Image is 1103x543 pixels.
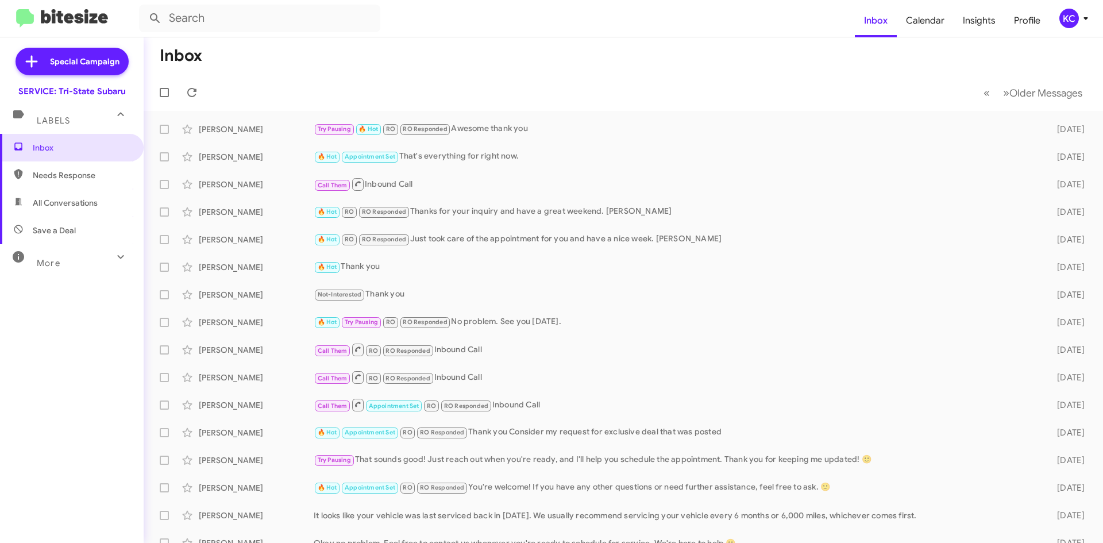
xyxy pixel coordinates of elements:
span: Special Campaign [50,56,119,67]
div: [PERSON_NAME] [199,206,314,218]
span: RO Responded [362,208,406,215]
span: 🔥 Hot [318,429,337,436]
span: RO [369,375,378,382]
a: Calendar [897,4,954,37]
span: Save a Deal [33,225,76,236]
span: Older Messages [1009,87,1082,99]
div: [PERSON_NAME] [199,234,314,245]
span: Call Them [318,182,348,189]
div: [DATE] [1039,344,1094,356]
div: [DATE] [1039,261,1094,273]
div: [PERSON_NAME] [199,372,314,383]
span: 🔥 Hot [318,263,337,271]
span: Appointment Set [369,402,419,410]
button: Previous [977,81,997,105]
a: Inbox [855,4,897,37]
span: » [1003,86,1009,100]
span: 🔥 Hot [318,236,337,243]
div: Inbound Call [314,370,1039,384]
div: That sounds good! Just reach out when you're ready, and I'll help you schedule the appointment. T... [314,453,1039,467]
div: It looks like your vehicle was last serviced back in [DATE]. We usually recommend servicing your ... [314,510,1039,521]
span: RO Responded [385,347,430,355]
div: [PERSON_NAME] [199,427,314,438]
span: Call Them [318,347,348,355]
span: 🔥 Hot [358,125,378,133]
span: RO Responded [385,375,430,382]
div: [DATE] [1039,482,1094,494]
div: [DATE] [1039,234,1094,245]
div: No problem. See you [DATE]. [314,315,1039,329]
div: [PERSON_NAME] [199,482,314,494]
div: [PERSON_NAME] [199,317,314,328]
span: RO Responded [420,484,464,491]
span: RO [386,125,395,133]
div: SERVICE: Tri-State Subaru [18,86,126,97]
div: [PERSON_NAME] [199,399,314,411]
span: Try Pausing [345,318,378,326]
span: Appointment Set [345,153,395,160]
span: 🔥 Hot [318,153,337,160]
span: Appointment Set [345,429,395,436]
div: You're welcome! If you have any other questions or need further assistance, feel free to ask. 🙂 [314,481,1039,494]
div: Inbound Call [314,342,1039,357]
span: 🔥 Hot [318,208,337,215]
span: Call Them [318,375,348,382]
div: KC [1059,9,1079,28]
span: Needs Response [33,170,130,181]
span: RO [345,208,354,215]
span: Try Pausing [318,456,351,464]
div: Thank you [314,288,1039,301]
h1: Inbox [160,47,202,65]
div: [DATE] [1039,427,1094,438]
span: Appointment Set [345,484,395,491]
div: [DATE] [1039,179,1094,190]
div: [DATE] [1039,317,1094,328]
span: Try Pausing [318,125,351,133]
span: 🔥 Hot [318,318,337,326]
div: [PERSON_NAME] [199,289,314,301]
span: 🔥 Hot [318,484,337,491]
div: Thanks for your inquiry and have a great weekend. [PERSON_NAME] [314,205,1039,218]
div: [DATE] [1039,399,1094,411]
span: « [984,86,990,100]
div: [PERSON_NAME] [199,151,314,163]
input: Search [139,5,380,32]
div: That's everything for right now. [314,150,1039,163]
span: Not-Interested [318,291,362,298]
button: KC [1050,9,1090,28]
span: RO [403,429,412,436]
span: Call Them [318,402,348,410]
a: Special Campaign [16,48,129,75]
div: Inbound Call [314,398,1039,412]
div: Thank you [314,260,1039,274]
div: [PERSON_NAME] [199,344,314,356]
span: RO Responded [444,402,488,410]
div: [DATE] [1039,151,1094,163]
div: [PERSON_NAME] [199,510,314,521]
div: [DATE] [1039,372,1094,383]
span: Inbox [33,142,130,153]
span: RO Responded [420,429,464,436]
div: [DATE] [1039,455,1094,466]
div: [DATE] [1039,124,1094,135]
span: More [37,258,60,268]
span: RO [345,236,354,243]
div: Awesome thank you [314,122,1039,136]
span: RO [403,484,412,491]
div: Just took care of the appointment for you and have a nice week. [PERSON_NAME] [314,233,1039,246]
div: [PERSON_NAME] [199,261,314,273]
span: RO Responded [403,125,447,133]
div: [DATE] [1039,206,1094,218]
span: All Conversations [33,197,98,209]
div: [DATE] [1039,510,1094,521]
span: Profile [1005,4,1050,37]
div: Thank you Consider my request for exclusive deal that was posted [314,426,1039,439]
span: RO [427,402,436,410]
button: Next [996,81,1089,105]
div: [PERSON_NAME] [199,124,314,135]
span: RO [386,318,395,326]
div: Inbound Call [314,177,1039,191]
span: RO [369,347,378,355]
